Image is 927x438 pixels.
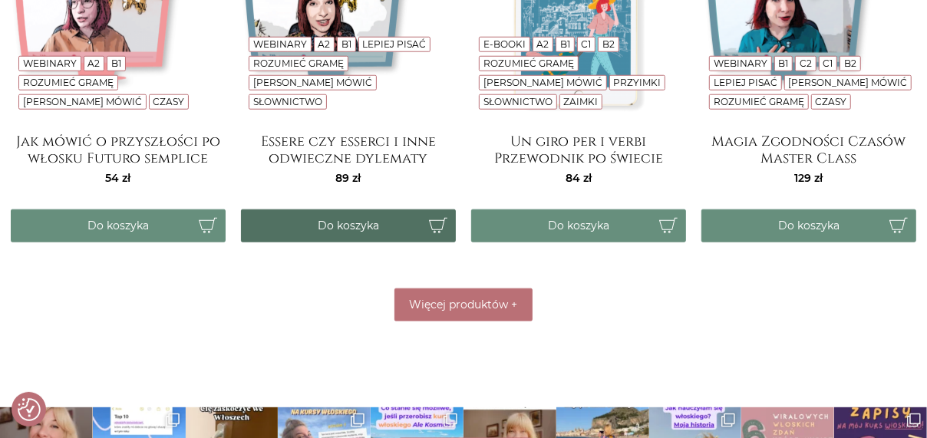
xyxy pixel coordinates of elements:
[253,96,322,107] a: Słownictwo
[341,38,351,50] a: B1
[11,133,226,164] a: Jak mówić o przyszłości po włosku Futuro semplice
[23,77,114,88] a: Rozumieć gramę
[166,413,180,427] svg: Clone
[18,398,41,421] button: Preferencje co do zgód
[815,96,846,107] a: Czasy
[701,133,916,164] a: Magia Zgodności Czasów Master Class
[701,209,916,242] button: Do koszyka
[351,413,365,427] svg: Clone
[823,58,833,69] a: C1
[253,77,372,88] a: [PERSON_NAME] mówić
[714,58,767,69] a: Webinary
[394,288,533,321] button: Więcej produktów +
[23,96,142,107] a: [PERSON_NAME] mówić
[241,209,456,242] button: Do koszyka
[153,96,184,107] a: Czasy
[714,77,777,88] a: Lepiej pisać
[363,38,427,50] a: Lepiej pisać
[714,96,804,107] a: Rozumieć gramę
[23,58,77,69] a: Webinary
[483,38,526,50] a: E-booki
[241,133,456,164] a: Essere czy esserci i inne odwieczne dylematy
[778,58,788,69] a: B1
[471,133,686,164] a: Un giro per i verbi Przewodnik po świecie włoskich czasowników
[410,298,509,311] span: Więcej produktów
[721,413,735,427] svg: Clone
[602,38,615,50] a: B2
[111,58,121,69] a: B1
[336,171,361,185] span: 89
[253,58,344,69] a: Rozumieć gramę
[444,413,457,427] svg: Clone
[536,38,549,50] a: A2
[106,171,131,185] span: 54
[800,58,812,69] a: C2
[483,77,602,88] a: [PERSON_NAME] mówić
[795,171,823,185] span: 129
[471,209,686,242] button: Do koszyka
[560,38,570,50] a: B1
[566,171,592,185] span: 84
[11,209,226,242] button: Do koszyka
[907,413,921,427] svg: Clone
[483,96,553,107] a: Słownictwo
[18,398,41,421] img: Revisit consent button
[512,298,518,311] span: +
[563,96,598,107] a: Zaimki
[613,77,661,88] a: Przyimki
[582,38,592,50] a: C1
[788,77,907,88] a: [PERSON_NAME] mówić
[253,38,307,50] a: Webinary
[483,58,574,69] a: Rozumieć gramę
[318,38,330,50] a: A2
[844,58,856,69] a: B2
[87,58,100,69] a: A2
